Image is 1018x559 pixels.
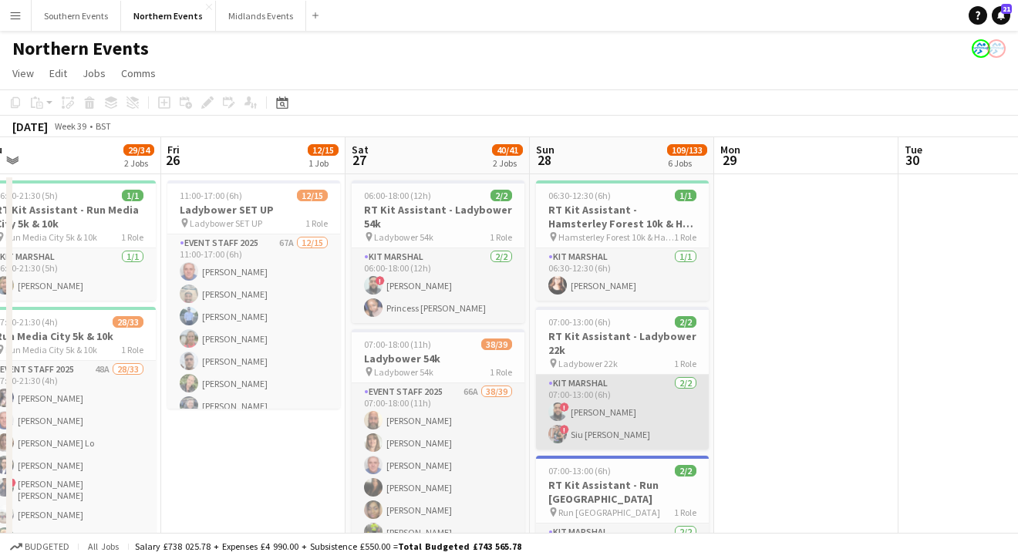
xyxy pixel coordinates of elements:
span: ! [560,402,569,412]
span: Run Media City 5k & 10k [5,231,97,243]
span: 1 Role [305,217,328,229]
h3: Ladybower 54k [352,352,524,365]
app-job-card: 07:00-18:00 (11h)38/39Ladybower 54k Ladybower 54k1 RoleEvent Staff 202566A38/3907:00-18:00 (11h)[... [352,329,524,557]
span: Ladybower 54k [374,366,433,378]
button: Southern Events [32,1,121,31]
app-user-avatar: RunThrough Events [987,39,1006,58]
span: 1 Role [674,231,696,243]
span: ! [376,276,385,285]
span: Total Budgeted £743 565.78 [398,540,521,552]
span: 29 [718,151,740,169]
span: Jobs [83,66,106,80]
span: Sun [536,143,555,157]
span: Hamsterley Forest 10k & Half Marathon [558,231,674,243]
app-job-card: 07:00-13:00 (6h)2/2RT Kit Assistant - Ladybower 22k Ladybower 22k1 RoleKit Marshal2/207:00-13:00 ... [536,307,709,450]
span: 109/133 [667,144,707,156]
a: Edit [43,63,73,83]
span: 1 Role [121,344,143,355]
span: 06:30-12:30 (6h) [548,190,611,201]
span: 1/1 [675,190,696,201]
span: 1 Role [674,507,696,518]
h3: Ladybower SET UP [167,203,340,217]
app-card-role: Kit Marshal1/106:30-12:30 (6h)[PERSON_NAME] [536,248,709,301]
span: Week 39 [51,120,89,132]
span: All jobs [85,540,122,552]
span: 07:00-18:00 (11h) [364,338,431,350]
span: 07:00-13:00 (6h) [548,465,611,476]
div: [DATE] [12,119,48,134]
h3: RT Kit Assistant - Ladybower 54k [352,203,524,231]
span: 40/41 [492,144,523,156]
span: Ladybower 54k [374,231,433,243]
span: 29/34 [123,144,154,156]
span: 21 [1001,4,1012,14]
span: 1 Role [121,231,143,243]
span: 11:00-17:00 (6h) [180,190,242,201]
span: Comms [121,66,156,80]
span: Run Media City 5k & 10k [5,344,97,355]
span: 38/39 [481,338,512,350]
span: Sat [352,143,369,157]
div: 1 Job [308,157,338,169]
span: ! [560,425,569,434]
span: Budgeted [25,541,69,552]
span: View [12,66,34,80]
h3: RT Kit Assistant - Run [GEOGRAPHIC_DATA] [536,478,709,506]
span: 30 [902,151,922,169]
h3: RT Kit Assistant - Hamsterley Forest 10k & Half Marathon [536,203,709,231]
h3: RT Kit Assistant - Ladybower 22k [536,329,709,357]
app-card-role: Kit Marshal2/207:00-13:00 (6h)![PERSON_NAME]!Siu [PERSON_NAME] [536,375,709,450]
span: 2/2 [675,316,696,328]
span: Tue [905,143,922,157]
app-job-card: 11:00-17:00 (6h)12/15Ladybower SET UP Ladybower SET UP1 RoleEvent Staff 202567A12/1511:00-17:00 (... [167,180,340,409]
button: Midlands Events [216,1,306,31]
span: 27 [349,151,369,169]
span: Ladybower SET UP [190,217,262,229]
a: Comms [115,63,162,83]
span: 06:00-18:00 (12h) [364,190,431,201]
h1: Northern Events [12,37,149,60]
div: BST [96,120,111,132]
div: 6 Jobs [668,157,706,169]
div: 2 Jobs [124,157,153,169]
span: Run [GEOGRAPHIC_DATA] [558,507,660,518]
span: 1 Role [674,358,696,369]
span: 1/1 [122,190,143,201]
span: Ladybower 22k [558,358,618,369]
app-card-role: Kit Marshal2/206:00-18:00 (12h)![PERSON_NAME]Princess [PERSON_NAME] [352,248,524,323]
button: Northern Events [121,1,216,31]
span: 2/2 [675,465,696,476]
a: View [6,63,40,83]
div: 2 Jobs [493,157,522,169]
span: 12/15 [297,190,328,201]
a: Jobs [76,63,112,83]
span: 07:00-13:00 (6h) [548,316,611,328]
app-user-avatar: RunThrough Events [972,39,990,58]
span: 26 [165,151,180,169]
span: 28 [534,151,555,169]
span: 1 Role [490,231,512,243]
app-job-card: 06:00-18:00 (12h)2/2RT Kit Assistant - Ladybower 54k Ladybower 54k1 RoleKit Marshal2/206:00-18:00... [352,180,524,323]
span: 2/2 [490,190,512,201]
span: 12/15 [308,144,339,156]
button: Budgeted [8,538,72,555]
a: 21 [992,6,1010,25]
span: Mon [720,143,740,157]
span: 1 Role [490,366,512,378]
span: Edit [49,66,67,80]
app-job-card: 06:30-12:30 (6h)1/1RT Kit Assistant - Hamsterley Forest 10k & Half Marathon Hamsterley Forest 10k... [536,180,709,301]
span: Fri [167,143,180,157]
span: 28/33 [113,316,143,328]
div: Salary £738 025.78 + Expenses £4 990.00 + Subsistence £550.00 = [135,540,521,552]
